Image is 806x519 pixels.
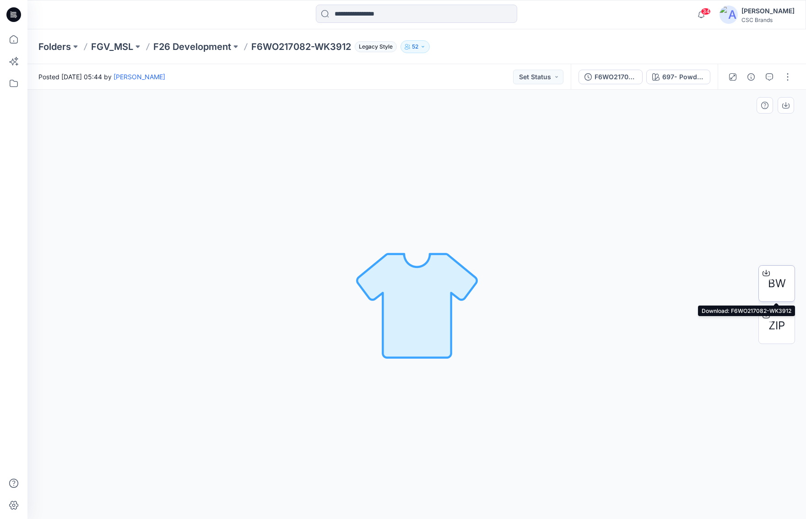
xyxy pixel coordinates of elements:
[768,275,786,292] span: BW
[768,317,785,334] span: ZIP
[595,72,637,82] div: F6WO217082-WK3912
[400,40,430,53] button: 52
[353,240,481,369] img: No Outline
[662,72,704,82] div: 697- Powder Pink
[741,16,795,23] div: CSC Brands
[38,72,165,82] span: Posted [DATE] 05:44 by
[719,5,738,24] img: avatar
[646,70,710,84] button: 697- Powder Pink
[579,70,643,84] button: F6WO217082-WK3912
[351,40,397,53] button: Legacy Style
[701,8,711,15] span: 34
[91,40,133,53] a: FGV_MSL
[38,40,71,53] a: Folders
[355,41,397,52] span: Legacy Style
[744,70,758,84] button: Details
[153,40,231,53] a: F26 Development
[412,42,418,52] p: 52
[114,73,165,81] a: [PERSON_NAME]
[741,5,795,16] div: [PERSON_NAME]
[251,40,351,53] p: F6WO217082-WK3912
